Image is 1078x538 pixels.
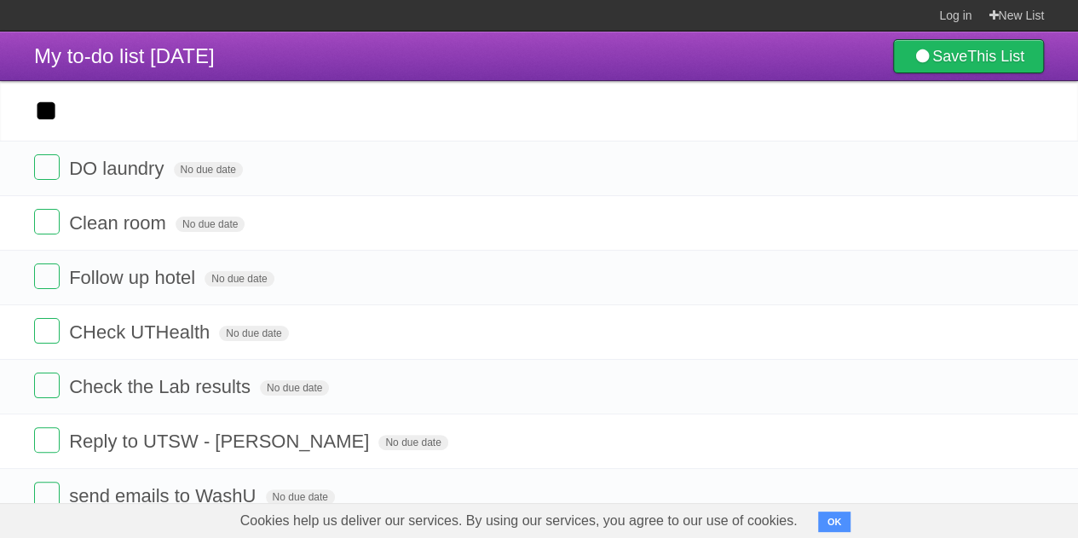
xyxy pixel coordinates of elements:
[176,217,245,232] span: No due date
[34,482,60,507] label: Done
[34,263,60,289] label: Done
[205,271,274,286] span: No due date
[69,158,168,179] span: DO laundry
[69,267,199,288] span: Follow up hotel
[174,162,243,177] span: No due date
[34,373,60,398] label: Done
[893,39,1044,73] a: SaveThis List
[69,376,255,397] span: Check the Lab results
[378,435,447,450] span: No due date
[223,504,815,538] span: Cookies help us deliver our services. By using our services, you agree to our use of cookies.
[34,318,60,344] label: Done
[34,154,60,180] label: Done
[967,48,1024,65] b: This List
[818,512,851,532] button: OK
[69,431,373,452] span: Reply to UTSW - [PERSON_NAME]
[266,489,335,505] span: No due date
[219,326,288,341] span: No due date
[69,485,260,506] span: send emails to WashU
[69,212,170,234] span: Clean room
[260,380,329,396] span: No due date
[34,209,60,234] label: Done
[34,427,60,453] label: Done
[34,44,215,67] span: My to-do list [DATE]
[69,321,214,343] span: CHeck UTHealth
